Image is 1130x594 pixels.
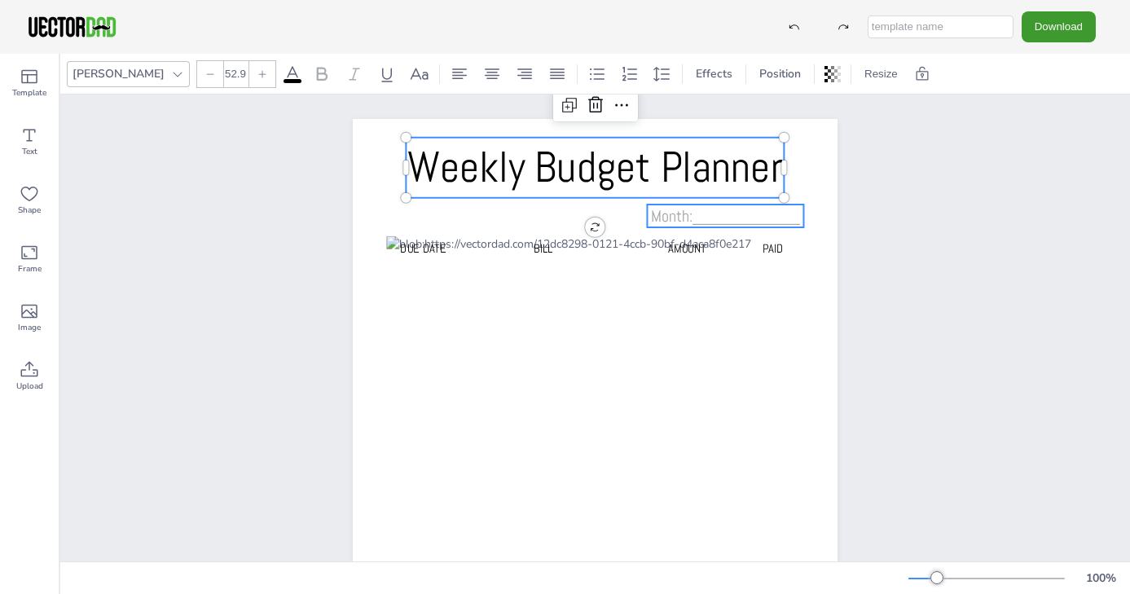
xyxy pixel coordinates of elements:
[69,63,168,85] div: [PERSON_NAME]
[1081,570,1120,586] div: 100 %
[400,240,446,256] span: Due Date
[16,380,43,393] span: Upload
[651,205,800,227] span: Month:____________
[763,240,784,256] span: PAID
[22,145,37,158] span: Text
[668,240,706,256] span: AMOUNT
[756,66,804,81] span: Position
[1022,11,1096,42] button: Download
[407,139,783,195] span: Weekly Budget Planner
[26,15,118,39] img: VectorDad-1.png
[18,262,42,275] span: Frame
[12,86,46,99] span: Template
[18,204,41,217] span: Shape
[693,66,736,81] span: Effects
[18,321,41,334] span: Image
[868,15,1013,38] input: template name
[858,61,904,87] button: Resize
[534,240,552,256] span: BILL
